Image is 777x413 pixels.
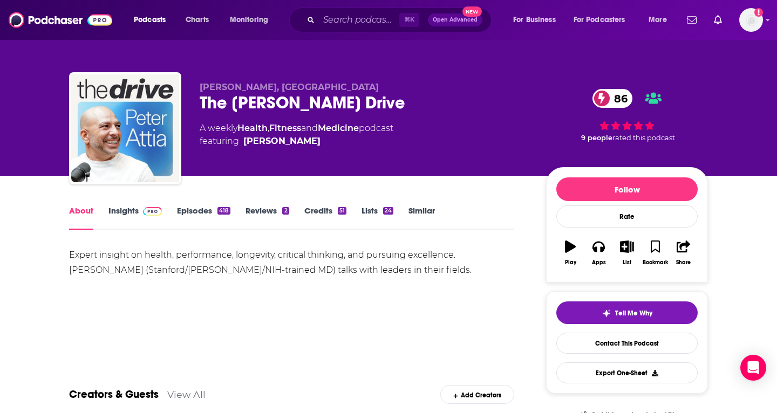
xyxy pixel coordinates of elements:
a: Charts [179,11,215,29]
img: Podchaser - Follow, Share and Rate Podcasts [9,10,112,30]
a: Contact This Podcast [556,333,698,354]
div: Rate [556,205,698,228]
div: Bookmark [643,259,668,266]
span: For Business [513,12,556,27]
a: Similar [408,205,435,230]
span: For Podcasters [574,12,625,27]
button: tell me why sparkleTell Me Why [556,301,698,324]
div: Apps [592,259,606,266]
img: The Peter Attia Drive [71,74,179,182]
div: Play [565,259,576,266]
a: Lists24 [362,205,393,230]
a: Credits51 [304,205,346,230]
a: Fitness [269,123,301,133]
a: Dr. Peter Attia [243,135,321,148]
div: A weekly podcast [200,122,393,148]
div: Expert insight on health, performance, longevity, critical thinking, and pursuing excellence. [PE... [69,247,514,278]
span: Tell Me Why [615,309,652,318]
span: and [301,123,318,133]
button: Export One-Sheet [556,362,698,383]
a: Reviews2 [246,205,289,230]
span: More [649,12,667,27]
button: Play [556,233,584,272]
a: 86 [592,89,633,108]
button: List [613,233,641,272]
input: Search podcasts, credits, & more... [319,11,399,29]
button: open menu [567,11,641,29]
div: Search podcasts, credits, & more... [299,8,502,32]
button: open menu [126,11,180,29]
a: Show notifications dropdown [683,11,701,29]
button: Show profile menu [739,8,763,32]
button: open menu [641,11,680,29]
div: List [623,259,631,266]
button: Apps [584,233,612,272]
a: Episodes418 [177,205,230,230]
span: ⌘ K [399,13,419,27]
span: Podcasts [134,12,166,27]
a: InsightsPodchaser Pro [108,205,162,230]
span: Open Advanced [433,17,478,23]
button: Follow [556,177,698,201]
a: Health [237,123,268,133]
svg: Add a profile image [754,8,763,17]
span: featuring [200,135,393,148]
div: 86 9 peoplerated this podcast [546,82,708,149]
button: Bookmark [641,233,669,272]
span: Charts [186,12,209,27]
img: Podchaser Pro [143,207,162,216]
span: 9 people [581,134,612,142]
button: open menu [506,11,569,29]
div: 2 [282,207,289,215]
a: Creators & Guests [69,388,159,401]
span: rated this podcast [612,134,675,142]
span: Logged in as EvolveMKD [739,8,763,32]
div: 51 [338,207,346,215]
button: Open AdvancedNew [428,13,482,26]
span: Monitoring [230,12,268,27]
a: Show notifications dropdown [710,11,726,29]
span: 86 [603,89,633,108]
div: Share [676,259,691,266]
button: open menu [222,11,282,29]
div: 24 [383,207,393,215]
a: Medicine [318,123,359,133]
a: About [69,205,93,230]
div: 418 [217,207,230,215]
span: [PERSON_NAME], [GEOGRAPHIC_DATA] [200,82,379,92]
div: Open Intercom Messenger [740,355,766,381]
img: tell me why sparkle [602,309,611,318]
span: New [462,6,482,17]
span: , [268,123,269,133]
div: Add Creators [440,385,514,404]
img: User Profile [739,8,763,32]
a: View All [167,389,206,400]
button: Share [670,233,698,272]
